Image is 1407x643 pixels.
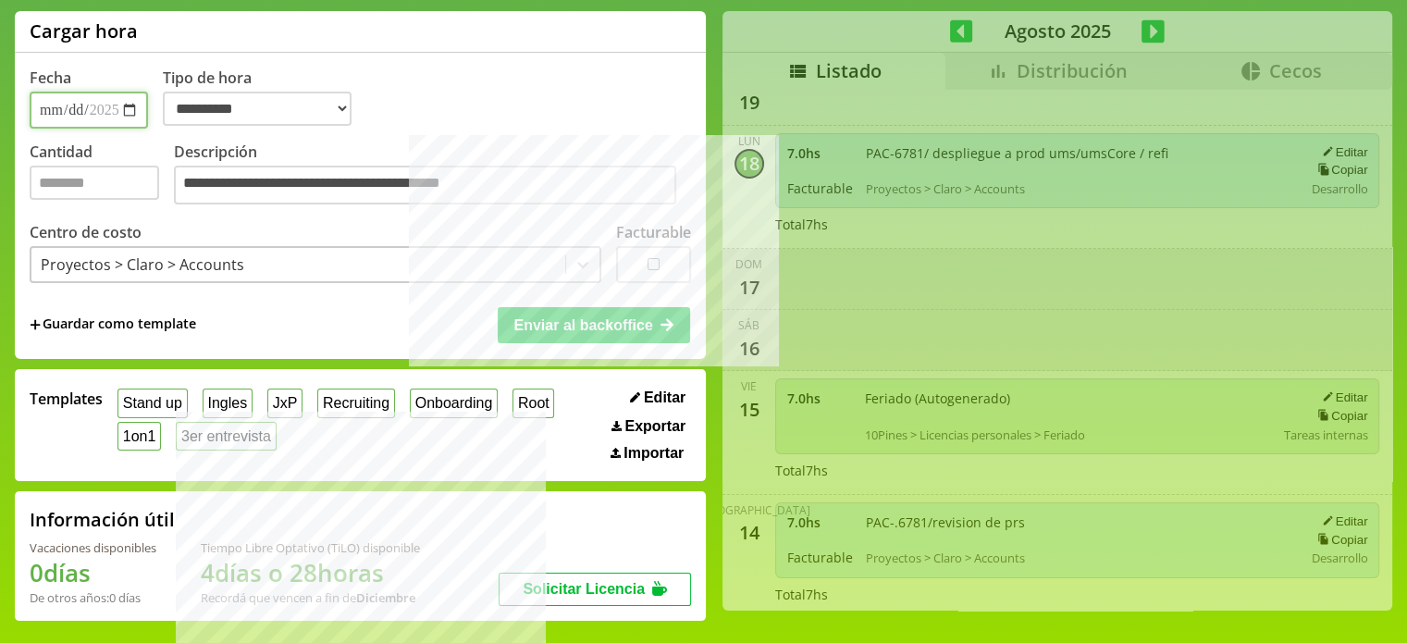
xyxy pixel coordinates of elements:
[616,222,691,242] label: Facturable
[623,445,684,462] span: Importar
[30,142,174,209] label: Cantidad
[317,389,395,417] button: Recruiting
[30,315,41,335] span: +
[163,92,352,126] select: Tipo de hora
[30,556,156,589] h1: 0 días
[499,573,691,606] button: Solicitar Licencia
[201,556,420,589] h1: 4 días o 28 horas
[174,142,691,209] label: Descripción
[30,389,103,409] span: Templates
[267,389,302,417] button: JxP
[117,389,188,417] button: Stand up
[203,389,253,417] button: Ingles
[176,422,277,451] button: 3er entrevista
[30,589,156,606] div: De otros años: 0 días
[606,417,691,436] button: Exportar
[410,389,498,417] button: Onboarding
[523,581,645,597] span: Solicitar Licencia
[174,166,676,204] textarea: Descripción
[117,422,161,451] button: 1on1
[356,589,415,606] b: Diciembre
[498,307,690,342] button: Enviar al backoffice
[30,68,71,88] label: Fecha
[30,19,138,43] h1: Cargar hora
[512,389,554,417] button: Root
[30,222,142,242] label: Centro de costo
[30,315,196,335] span: +Guardar como template
[41,254,244,275] div: Proyectos > Claro > Accounts
[30,166,159,200] input: Cantidad
[201,589,420,606] div: Recordá que vencen a fin de
[624,418,685,435] span: Exportar
[30,507,175,532] h2: Información útil
[513,317,652,333] span: Enviar al backoffice
[644,390,685,406] span: Editar
[201,539,420,556] div: Tiempo Libre Optativo (TiLO) disponible
[624,389,691,407] button: Editar
[30,539,156,556] div: Vacaciones disponibles
[163,68,366,129] label: Tipo de hora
